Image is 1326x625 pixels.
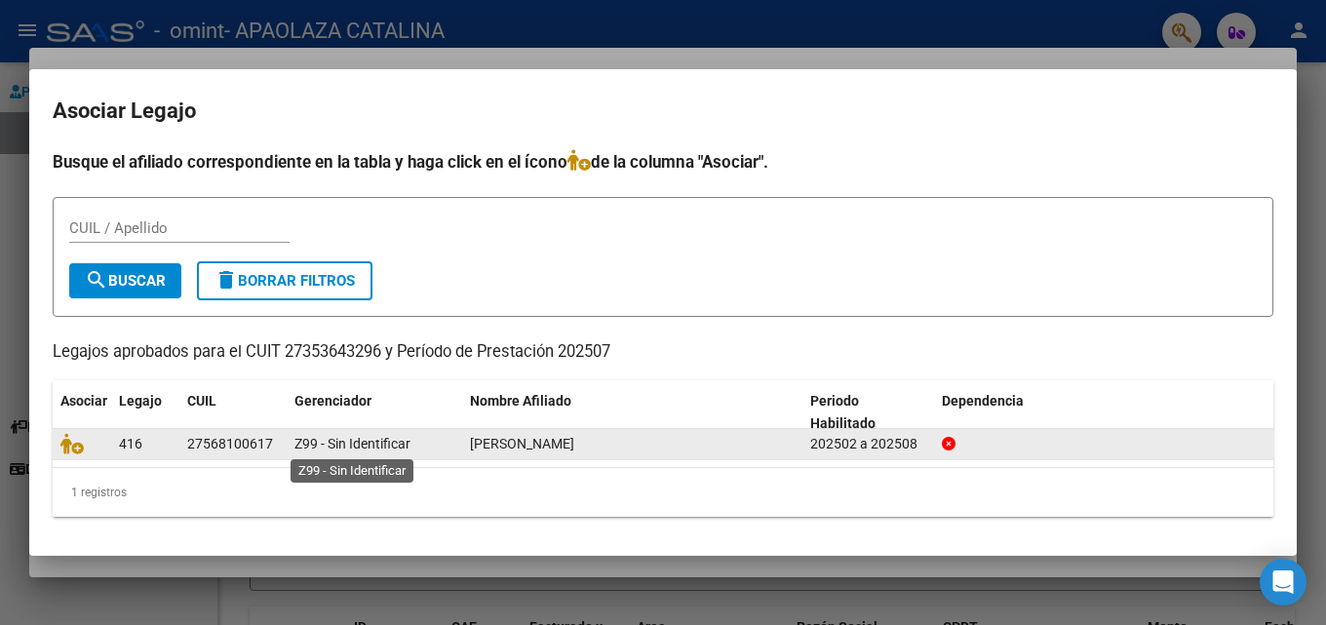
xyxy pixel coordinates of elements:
datatable-header-cell: Asociar [53,380,111,445]
span: Z99 - Sin Identificar [294,436,410,451]
datatable-header-cell: Periodo Habilitado [802,380,934,445]
span: CUIL [187,393,216,409]
datatable-header-cell: Dependencia [934,380,1274,445]
span: Borrar Filtros [214,272,355,290]
datatable-header-cell: Nombre Afiliado [462,380,802,445]
span: Asociar [60,393,107,409]
datatable-header-cell: Legajo [111,380,179,445]
span: 416 [119,436,142,451]
button: Borrar Filtros [197,261,372,300]
span: Legajo [119,393,162,409]
div: 1 registros [53,468,1273,517]
mat-icon: delete [214,268,238,292]
mat-icon: search [85,268,108,292]
p: Legajos aprobados para el CUIT 27353643296 y Período de Prestación 202507 [53,340,1273,365]
h4: Busque el afiliado correspondiente en la tabla y haga click en el ícono de la columna "Asociar". [53,149,1273,175]
div: 202502 a 202508 [810,433,926,455]
datatable-header-cell: CUIL [179,380,287,445]
div: Open Intercom Messenger [1260,559,1306,605]
span: Nombre Afiliado [470,393,571,409]
div: 27568100617 [187,433,273,455]
datatable-header-cell: Gerenciador [287,380,462,445]
h2: Asociar Legajo [53,93,1273,130]
span: Gerenciador [294,393,371,409]
span: MURATORE FIORELLA [470,436,574,451]
span: Periodo Habilitado [810,393,876,431]
button: Buscar [69,263,181,298]
span: Dependencia [942,393,1024,409]
span: Buscar [85,272,166,290]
